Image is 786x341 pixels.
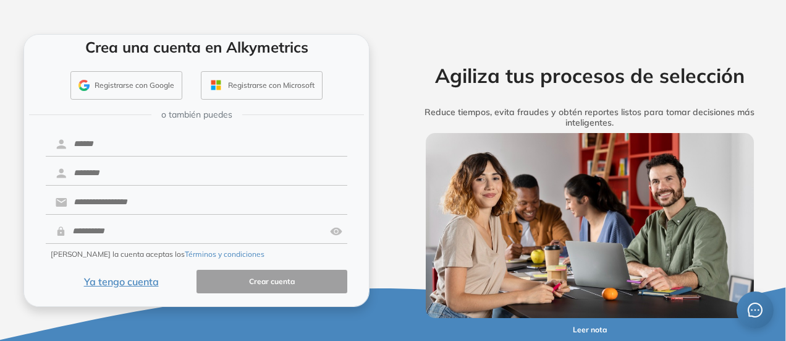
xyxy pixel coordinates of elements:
span: message [748,303,763,317]
button: Crear cuenta [196,270,347,294]
h4: Crea una cuenta en Alkymetrics [40,38,353,56]
button: Términos y condiciones [185,249,264,260]
h5: Reduce tiempos, evita fraudes y obtén reportes listos para tomar decisiones más inteligentes. [407,107,772,128]
img: GMAIL_ICON [78,80,90,91]
h2: Agiliza tus procesos de selección [407,64,772,87]
button: Registrarse con Google [70,71,182,100]
button: Ya tengo cuenta [46,270,196,294]
button: Registrarse con Microsoft [201,71,323,100]
img: img-more-info [426,133,754,318]
span: [PERSON_NAME] la cuenta aceptas los [51,249,264,260]
img: OUTLOOK_ICON [209,78,223,92]
img: asd [330,220,342,243]
span: o también puedes [161,108,232,121]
